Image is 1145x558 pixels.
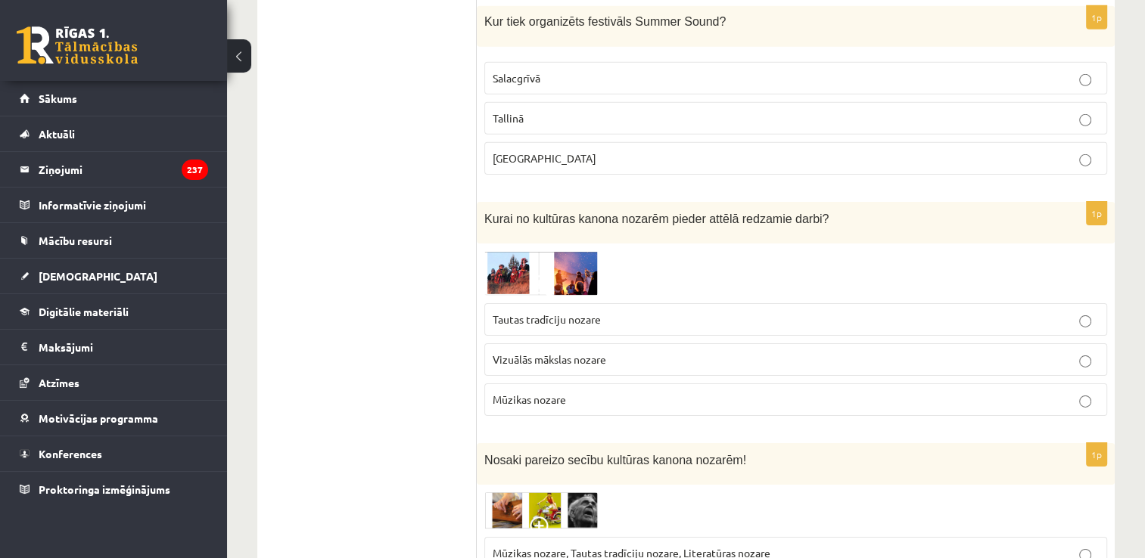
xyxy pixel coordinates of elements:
[39,269,157,283] span: [DEMOGRAPHIC_DATA]
[39,234,112,247] span: Mācību resursi
[39,305,129,318] span: Digitālie materiāli
[20,365,208,400] a: Atzīmes
[17,26,138,64] a: Rīgas 1. Tālmācības vidusskola
[20,472,208,507] a: Proktoringa izmēģinājums
[20,436,208,471] a: Konferences
[20,401,208,436] a: Motivācijas programma
[1086,5,1107,29] p: 1p
[493,352,606,366] span: Vizuālās mākslas nozare
[1086,442,1107,467] p: 1p
[1079,114,1091,126] input: Tallinā
[39,376,79,389] span: Atzīmes
[182,160,208,180] i: 237
[1079,315,1091,327] input: Tautas tradīciju nozare
[39,330,208,364] legend: Maksājumi
[484,212,829,225] span: Kurai no kultūras kanona nozarēm pieder attēlā redzamie darbi?
[1079,74,1091,86] input: Salacgrīvā
[20,188,208,222] a: Informatīvie ziņojumi
[1079,154,1091,166] input: [GEOGRAPHIC_DATA]
[39,91,77,105] span: Sākums
[20,294,208,329] a: Digitālie materiāli
[493,392,566,406] span: Mūzikas nozare
[493,71,540,85] span: Salacgrīvā
[39,411,158,425] span: Motivācijas programma
[493,312,601,326] span: Tautas tradīciju nozare
[484,15,726,28] span: Kur tiek organizēts festivāls Summer Sound?
[1079,395,1091,408] input: Mūzikas nozare
[484,454,746,467] span: Nosaki pareizo secību kultūras kanona nozarēm!
[39,127,75,141] span: Aktuāli
[39,447,102,460] span: Konferences
[484,251,598,296] img: Ekr%C4%81nuz%C5%86%C4%93mums_2024-07-24_223245.png
[1086,201,1107,225] p: 1p
[39,188,208,222] legend: Informatīvie ziņojumi
[493,111,524,125] span: Tallinā
[20,81,208,116] a: Sākums
[39,152,208,187] legend: Ziņojumi
[20,330,208,364] a: Maksājumi
[39,482,170,496] span: Proktoringa izmēģinājums
[493,151,596,165] span: [GEOGRAPHIC_DATA]
[20,152,208,187] a: Ziņojumi237
[20,259,208,293] a: [DEMOGRAPHIC_DATA]
[20,223,208,258] a: Mācību resursi
[20,116,208,151] a: Aktuāli
[1079,355,1091,367] input: Vizuālās mākslas nozare
[484,492,598,529] img: Ekr%C4%81nuz%C5%86%C4%93mums_2024-07-24_223114.png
